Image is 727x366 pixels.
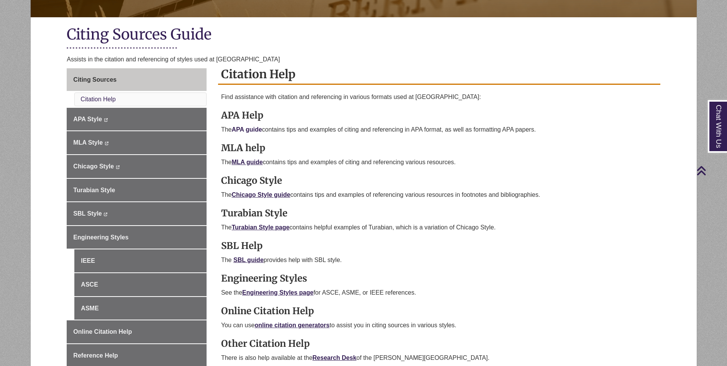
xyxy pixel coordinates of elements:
[74,297,207,320] a: ASME
[73,210,102,217] span: SBL Style
[221,175,282,186] strong: Chicago Style
[221,272,307,284] strong: Engineering Styles
[254,322,330,328] a: online citation generators
[221,125,657,134] p: The contains tips and examples of citing and referencing in APA format, as well as formatting APA...
[232,159,263,165] a: MLA guide
[232,224,290,231] a: Turabian Style page
[74,273,207,296] a: ASCE
[74,249,207,272] a: IEEE
[221,256,657,265] p: The provides help with SBL style.
[67,179,207,202] a: Turabian Style
[221,288,657,297] p: See the for ASCE, ASME, or IEEE references.
[221,158,657,167] p: The contains tips and examples of citing and referencing various resources.
[73,328,132,335] span: Online Citation Help
[67,320,207,343] a: Online Citation Help
[67,56,280,63] span: Assists in the citation and referencing of styles used at [GEOGRAPHIC_DATA]
[696,165,725,176] a: Back to Top
[67,68,207,91] a: Citing Sources
[73,116,102,122] span: APA Style
[221,353,657,363] p: There is also help available at the of the [PERSON_NAME][GEOGRAPHIC_DATA].
[221,223,657,232] p: The contains helpful examples of Turabian, which is a variation of Chicago Style.
[221,142,265,154] strong: MLA help
[221,321,657,330] p: You can use to assist you in citing sources in various styles.
[312,354,356,361] a: Research Desk
[218,64,660,85] h2: Citation Help
[73,234,128,241] span: Engineering Styles
[103,213,108,216] i: This link opens in a new window
[221,207,287,219] strong: Turabian Style
[233,257,264,263] a: SBL guide
[73,352,118,359] span: Reference Help
[80,96,116,102] a: Citation Help
[67,155,207,178] a: Chicago Style
[105,142,109,145] i: This link opens in a new window
[232,126,262,133] a: APA guide
[221,92,657,102] p: Find assistance with citation and referencing in various formats used at [GEOGRAPHIC_DATA]:
[242,289,313,296] a: Engineering Styles page
[221,240,263,252] strong: SBL Help
[67,226,207,249] a: Engineering Styles
[67,25,660,45] h1: Citing Sources Guide
[221,338,310,350] strong: Other Citation Help
[116,165,120,169] i: This link opens in a new window
[67,108,207,131] a: APA Style
[73,163,114,170] span: Chicago Style
[67,202,207,225] a: SBL Style
[103,118,108,122] i: This link opens in a new window
[67,131,207,154] a: MLA Style
[73,187,115,193] span: Turabian Style
[221,190,657,199] p: The contains tips and examples of referencing various resources in footnotes and bibliographies.
[221,109,263,121] strong: APA Help
[73,139,103,146] span: MLA Style
[221,305,314,317] strong: Online Citation Help
[232,191,290,198] a: Chicago Style guide
[73,76,117,83] span: Citing Sources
